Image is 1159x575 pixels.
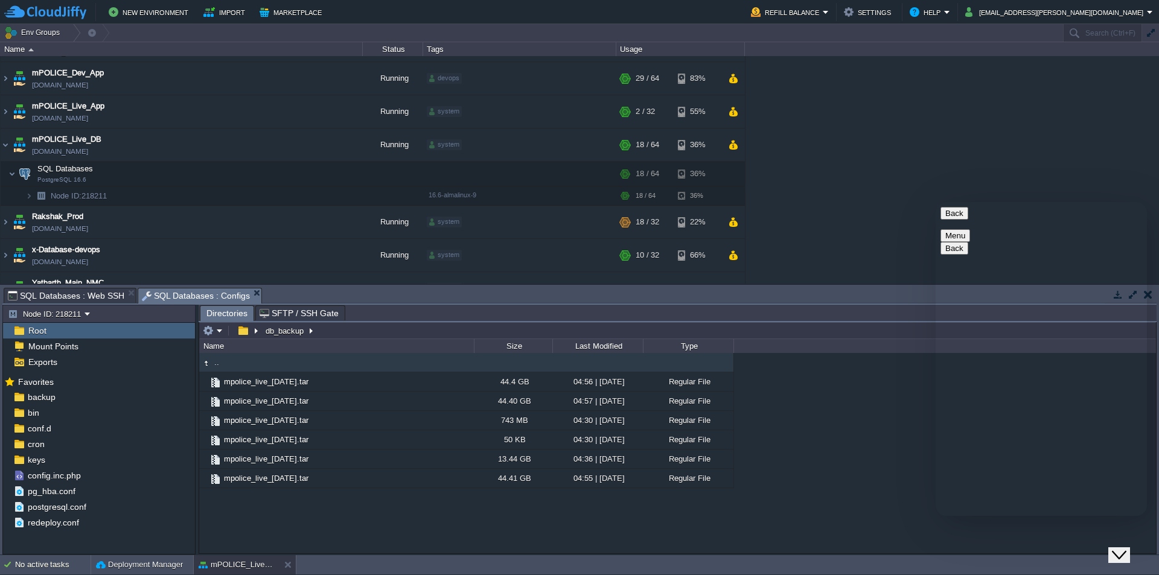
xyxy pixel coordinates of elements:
div: No active tasks [15,555,91,574]
a: mpolice_live_[DATE].tar [222,415,310,425]
div: 29 / 64 [636,62,659,95]
img: CloudJiffy [4,5,86,20]
div: Running [363,272,423,305]
span: Directories [206,306,247,321]
a: cron [25,439,46,450]
div: Running [363,62,423,95]
span: Node ID: [51,191,81,200]
img: AMDAwAAAACH5BAEAAAAALAAAAAABAAEAAAICRAEAOw== [1,129,10,161]
button: Node ID: 218211 [8,308,85,319]
div: Running [363,95,423,128]
a: conf.d [25,423,53,434]
div: Last Modified [554,339,643,353]
button: Marketplace [260,5,325,19]
a: config.inc.php [25,470,83,481]
a: backup [25,392,57,402]
img: AMDAwAAAACH5BAEAAAAALAAAAAABAAEAAAICRAEAOw== [209,376,222,389]
img: AMDAwAAAACH5BAEAAAAALAAAAAABAAEAAAICRAEAOw== [199,450,209,468]
div: Running [363,239,423,272]
div: 18 / 32 [636,206,659,238]
img: AMDAwAAAACH5BAEAAAAALAAAAAABAAEAAAICRAEAOw== [11,129,28,161]
span: [DOMAIN_NAME] [32,145,88,157]
div: Size [475,339,552,353]
img: AMDAwAAAACH5BAEAAAAALAAAAAABAAEAAAICRAEAOw== [199,430,209,449]
div: 13.44 GB [474,450,552,468]
a: mpolice_live_[DATE].tar [222,396,310,406]
div: devops [427,73,462,84]
div: 18 / 64 [636,162,659,186]
a: Node ID:218211 [49,191,109,201]
button: Import [203,5,249,19]
a: mPOLICE_Dev_App [32,67,104,79]
a: mpolice_live_[DATE].tar [222,434,310,445]
a: mpolice_live_[DATE].tar [222,454,310,464]
img: AMDAwAAAACH5BAEAAAAALAAAAAABAAEAAAICRAEAOw== [1,206,10,238]
img: AMDAwAAAACH5BAEAAAAALAAAAAABAAEAAAICRAEAOw== [209,415,222,428]
div: 44.40 GB [474,392,552,410]
iframe: chat widget [1108,527,1147,563]
a: .. [212,357,221,367]
div: 44.41 GB [474,469,552,488]
div: 55% [678,95,717,128]
img: AMDAwAAAACH5BAEAAAAALAAAAAABAAEAAAICRAEAOw== [209,453,222,466]
div: Status [363,42,423,56]
img: AMDAwAAAACH5BAEAAAAALAAAAAABAAEAAAICRAEAOw== [11,95,28,128]
div: Regular File [643,430,733,449]
img: AMDAwAAAACH5BAEAAAAALAAAAAABAAEAAAICRAEAOw== [1,95,10,128]
div: Running [363,206,423,238]
span: mpolice_live_[DATE].tar [222,473,310,483]
div: 04:30 | [DATE] [552,430,643,449]
button: Settings [844,5,895,19]
div: 66% [678,239,717,272]
button: [EMAIL_ADDRESS][PERSON_NAME][DOMAIN_NAME] [965,5,1147,19]
button: db_backup [264,325,307,336]
a: Favorites [16,377,56,387]
div: Usage [617,42,744,56]
a: redeploy.conf [25,517,81,528]
img: AMDAwAAAACH5BAEAAAAALAAAAAABAAEAAAICRAEAOw== [11,62,28,95]
button: Env Groups [4,24,64,41]
div: 743 MB [474,411,552,430]
span: Favorites [16,376,56,387]
div: 36% [678,186,717,205]
span: x-Database-devops [32,244,100,256]
div: Tags [424,42,616,56]
button: Help [910,5,944,19]
span: 16.6-almalinux-9 [429,191,476,199]
div: 44.4 GB [474,372,552,391]
input: Click to enter the path [199,322,1156,339]
a: mPOLICE_Live_DB [32,133,101,145]
span: keys [25,454,47,465]
a: Rakshak_Prod [32,211,83,223]
a: Mount Points [26,341,80,352]
a: [DOMAIN_NAME] [32,223,88,235]
a: pg_hba.conf [25,486,77,497]
a: postgresql.conf [25,501,88,512]
img: AMDAwAAAACH5BAEAAAAALAAAAAABAAEAAAICRAEAOw== [8,162,16,186]
span: PostgreSQL 16.6 [37,176,86,183]
span: Exports [26,357,59,367]
div: system [427,283,462,294]
div: 36% [678,162,717,186]
div: 36% [678,129,717,161]
span: SQL Databases : Web SSH [8,288,124,303]
span: bin [25,407,41,418]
